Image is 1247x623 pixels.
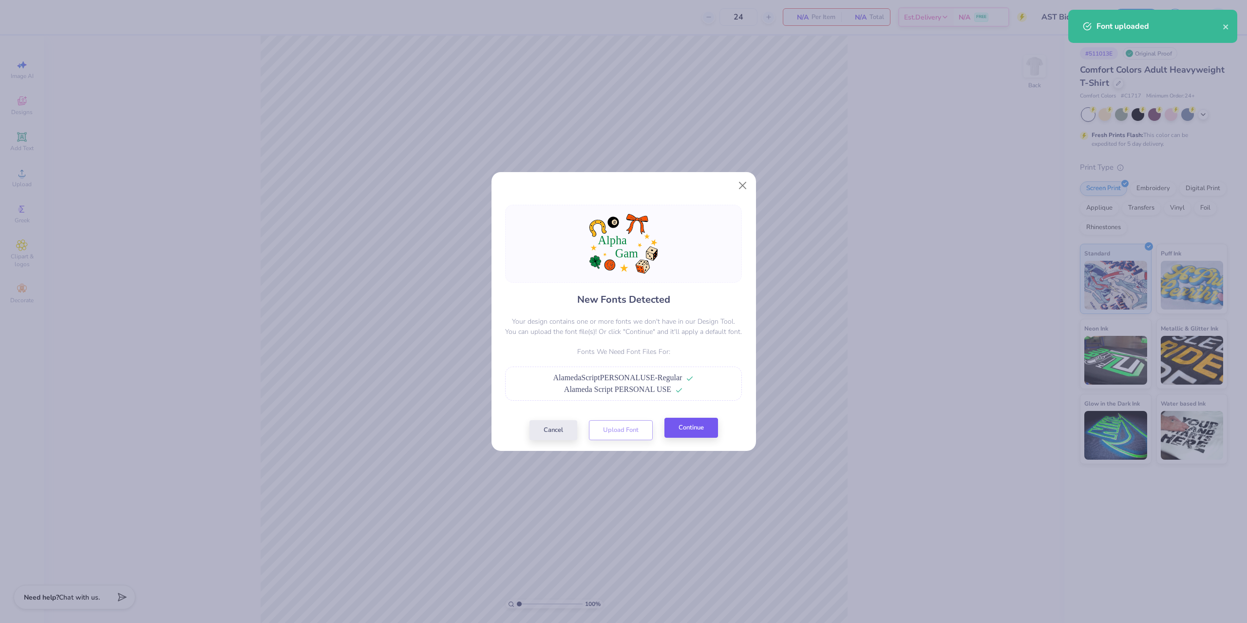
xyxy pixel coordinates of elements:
[1223,20,1229,32] button: close
[553,373,682,382] span: AlamedaScriptPERSONALUSE-Regular
[529,420,577,440] button: Cancel
[505,316,742,337] p: Your design contains one or more fonts we don't have in our Design Tool. You can upload the font ...
[564,385,671,393] span: Alameda Script PERSONAL USE
[577,292,670,307] h4: New Fonts Detected
[505,347,742,357] p: Fonts We Need Font Files For:
[733,176,752,195] button: Close
[664,418,718,438] button: Continue
[1096,20,1223,32] div: Font uploaded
